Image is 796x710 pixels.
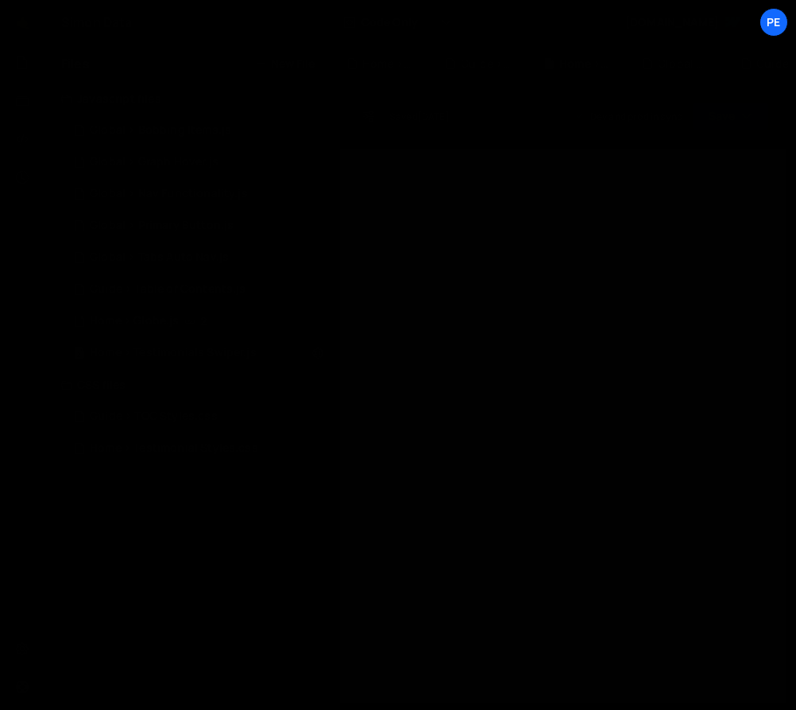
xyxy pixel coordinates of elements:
[200,315,207,328] span: 2
[90,282,245,297] div: Guide > Table of Contents.js
[559,56,610,72] div: Home > Testimonials Swiper.js
[3,3,42,41] a: 🤙
[61,178,334,210] div: 16753/46225.js
[255,57,315,70] button: New File
[90,219,234,233] div: Global > Primary Button.js
[61,305,334,337] div: 16753/46016.js
[612,8,755,37] a: [DOMAIN_NAME]
[90,346,257,360] div: Home > Testimonials Swiper.js
[61,146,334,178] div: 16753/45758.js
[61,55,90,72] h2: Files
[61,401,334,433] div: 16753/46419.css
[331,8,465,37] button: Code Only
[61,114,334,146] div: 16753/46060.js
[574,110,682,123] div: Dev and prod in sync
[362,56,413,72] div: Home > Testimonial Styles.css
[90,409,218,424] div: Guide > TOC Styles.css
[90,187,248,201] div: Global > Nav Functionality.js
[90,250,229,265] div: Global > Tabs Auto Nav.js
[759,8,788,37] a: Pe
[90,155,218,169] div: Global > Graph Hover.js
[61,433,334,464] div: 16753/45793.css
[61,242,334,274] div: 16753/46062.js
[90,441,258,456] div: Home > Testimonial Styles.css
[461,56,512,72] div: Guide > TOC Styles.css
[61,337,334,369] div: 16753/45792.js
[61,13,133,32] div: Simon Data
[42,83,334,114] div: Javascript files
[42,369,334,401] div: CSS files
[61,274,334,305] div: 16753/46418.js
[61,210,334,242] div: 16753/45990.js
[90,123,231,138] div: Global > Bobbing Items.js
[418,110,450,123] div: [DATE]
[389,110,450,123] div: Saved
[90,314,179,328] div: Home > Globe.js
[658,56,709,72] div: Global > Tabs Auto Nav.js
[692,102,769,130] button: Save
[75,348,84,361] span: 2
